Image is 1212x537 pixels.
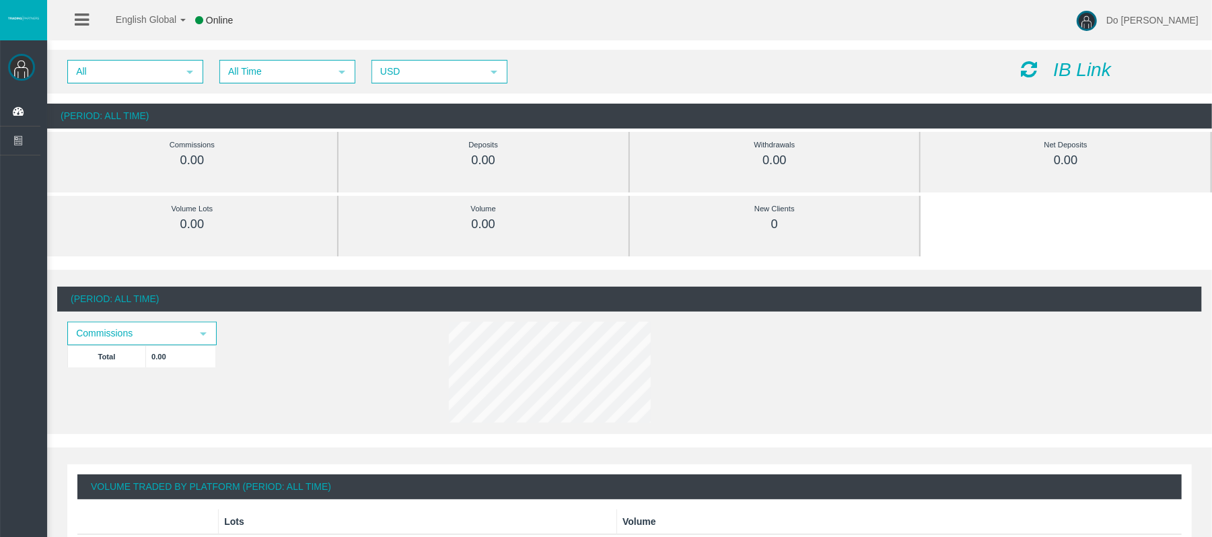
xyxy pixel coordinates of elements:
[77,153,307,168] div: 0.00
[68,345,146,367] td: Total
[69,323,191,344] span: Commissions
[77,474,1182,499] div: Volume Traded By Platform (Period: All Time)
[373,61,482,82] span: USD
[660,153,890,168] div: 0.00
[336,67,347,77] span: select
[1077,11,1097,31] img: user-image
[369,217,598,232] div: 0.00
[69,61,178,82] span: All
[951,137,1180,153] div: Net Deposits
[77,137,307,153] div: Commissions
[369,137,598,153] div: Deposits
[369,153,598,168] div: 0.00
[1106,15,1199,26] span: Do [PERSON_NAME]
[77,201,307,217] div: Volume Lots
[660,217,890,232] div: 0
[206,15,233,26] span: Online
[98,14,176,25] span: English Global
[77,217,307,232] div: 0.00
[660,201,890,217] div: New Clients
[47,104,1212,129] div: (Period: All Time)
[489,67,499,77] span: select
[219,509,617,534] th: Lots
[7,15,40,21] img: logo.svg
[660,137,890,153] div: Withdrawals
[1022,60,1038,79] i: Reload Dashboard
[57,287,1202,312] div: (Period: All Time)
[617,509,1182,534] th: Volume
[1053,59,1111,80] i: IB Link
[221,61,330,82] span: All Time
[369,201,598,217] div: Volume
[951,153,1180,168] div: 0.00
[146,345,216,367] td: 0.00
[198,328,209,339] span: select
[184,67,195,77] span: select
